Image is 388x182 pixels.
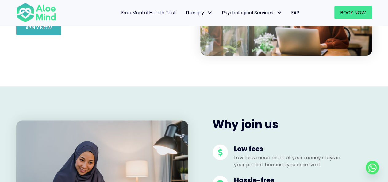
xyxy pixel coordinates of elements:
p: Low fees mean more of your money stays in your pocket because you deserve it [234,154,348,168]
span: Psychological Services [222,9,282,16]
span: Free Mental Health Test [121,9,176,16]
a: Whatsapp [366,161,379,174]
span: EAP [291,9,299,16]
span: Apply Now [25,25,52,31]
h4: Low fees [234,145,348,154]
span: Psychological Services: submenu [275,8,284,17]
a: Book Now [334,6,372,19]
span: Therapy: submenu [206,8,214,17]
span: Therapy [185,9,213,16]
a: EAP [287,6,304,19]
span: Why join us [213,117,279,132]
img: Aloe mind Logo [16,2,56,23]
a: Apply Now [16,20,61,35]
nav: Menu [64,6,304,19]
span: Book Now [340,9,366,16]
a: Psychological ServicesPsychological Services: submenu [217,6,287,19]
a: Free Mental Health Test [117,6,181,19]
a: TherapyTherapy: submenu [181,6,217,19]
